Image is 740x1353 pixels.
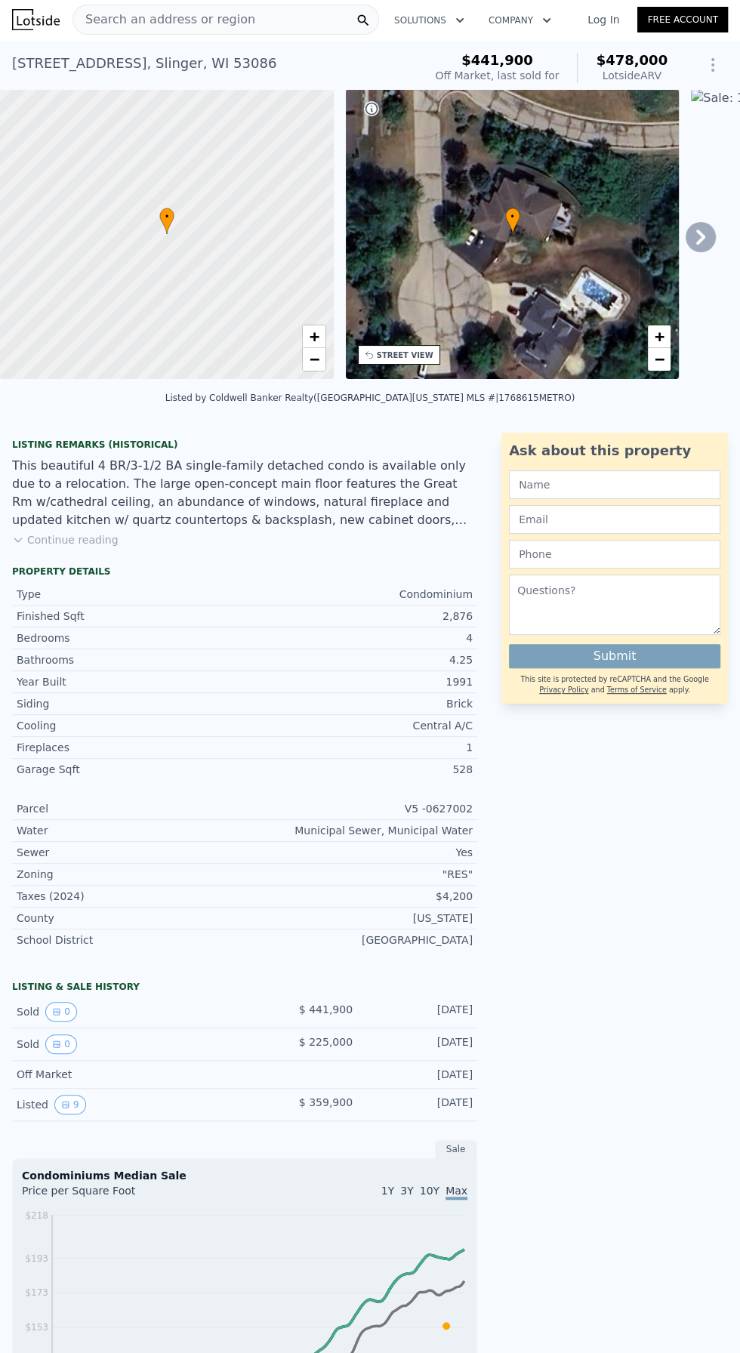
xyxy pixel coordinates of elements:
div: Central A/C [245,718,473,733]
div: Type [17,587,245,602]
button: Solutions [382,7,476,34]
button: Continue reading [12,532,119,547]
div: STREET VIEW [377,350,433,361]
div: 1991 [245,674,473,689]
div: Water [17,823,245,838]
span: 1Y [381,1185,394,1197]
input: Email [509,505,720,534]
button: Company [476,7,563,34]
div: [DATE] [365,1095,473,1114]
div: • [505,208,520,234]
input: Phone [509,540,720,569]
tspan: $173 [25,1287,48,1298]
a: Log In [569,12,637,27]
a: Zoom in [303,325,325,348]
div: Finished Sqft [17,609,245,624]
div: Year Built [17,674,245,689]
span: + [309,327,319,346]
button: View historical data [45,1034,77,1054]
div: • [159,208,174,234]
span: + [655,327,664,346]
img: Lotside [12,9,60,30]
div: Condominium [245,587,473,602]
div: Ask about this property [509,440,720,461]
div: "RES" [245,867,473,882]
div: This site is protected by reCAPTCHA and the Google and apply. [509,674,720,696]
div: Garage Sqft [17,762,245,777]
input: Name [509,470,720,499]
div: Listed [17,1095,233,1114]
div: Fireplaces [17,740,245,755]
div: Sewer [17,845,245,860]
div: V5 -0627002 [245,801,473,816]
div: Sale [435,1139,477,1159]
div: Zoning [17,867,245,882]
button: Show Options [698,50,728,80]
div: $4,200 [245,889,473,904]
span: − [655,350,664,368]
span: $ 225,000 [299,1036,353,1048]
span: Max [446,1185,467,1200]
span: Search an address or region [73,11,255,29]
div: Off Market, last sold for [435,68,559,83]
div: Cooling [17,718,245,733]
div: LISTING & SALE HISTORY [12,981,477,996]
div: [US_STATE] [245,911,473,926]
span: $ 441,900 [299,1003,353,1016]
span: 10Y [420,1185,439,1197]
div: Price per Square Foot [22,1183,245,1207]
div: This beautiful 4 BR/3-1/2 BA single-family detached condo is available only due to a relocation. ... [12,457,477,529]
div: County [17,911,245,926]
div: Sold [17,1002,233,1022]
tspan: $193 [25,1253,48,1263]
div: 1 [245,740,473,755]
span: $478,000 [596,52,668,68]
div: Sold [17,1034,233,1054]
div: Parcel [17,801,245,816]
div: Bedrooms [17,630,245,646]
div: 4.25 [245,652,473,667]
div: Property details [12,566,477,578]
div: Municipal Sewer, Municipal Water [245,823,473,838]
span: $441,900 [461,52,533,68]
span: $ 359,900 [299,1096,353,1108]
div: Yes [245,845,473,860]
a: Free Account [637,7,728,32]
span: 3Y [400,1185,413,1197]
div: [DATE] [365,1002,473,1022]
div: Taxes (2024) [17,889,245,904]
span: • [505,210,520,223]
button: Submit [509,644,720,668]
div: [GEOGRAPHIC_DATA] [245,932,473,948]
a: Zoom out [303,348,325,371]
button: View historical data [45,1002,77,1022]
a: Zoom in [648,325,671,348]
div: [DATE] [365,1034,473,1054]
div: 2,876 [245,609,473,624]
span: − [309,350,319,368]
div: [DATE] [365,1067,473,1082]
div: [STREET_ADDRESS] , Slinger , WI 53086 [12,53,276,74]
div: 4 [245,630,473,646]
span: • [159,210,174,223]
div: School District [17,932,245,948]
button: View historical data [54,1095,86,1114]
tspan: $218 [25,1210,48,1220]
div: Siding [17,696,245,711]
div: Bathrooms [17,652,245,667]
a: Terms of Service [607,686,667,694]
div: Listing Remarks (Historical) [12,439,477,451]
div: Brick [245,696,473,711]
div: 528 [245,762,473,777]
div: Condominiums Median Sale [22,1168,467,1183]
div: Listed by Coldwell Banker Realty ([GEOGRAPHIC_DATA][US_STATE] MLS #|1768615METRO) [165,393,575,403]
div: Off Market [17,1067,233,1082]
div: Lotside ARV [596,68,668,83]
tspan: $153 [25,1322,48,1333]
a: Zoom out [648,348,671,371]
a: Privacy Policy [539,686,588,694]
